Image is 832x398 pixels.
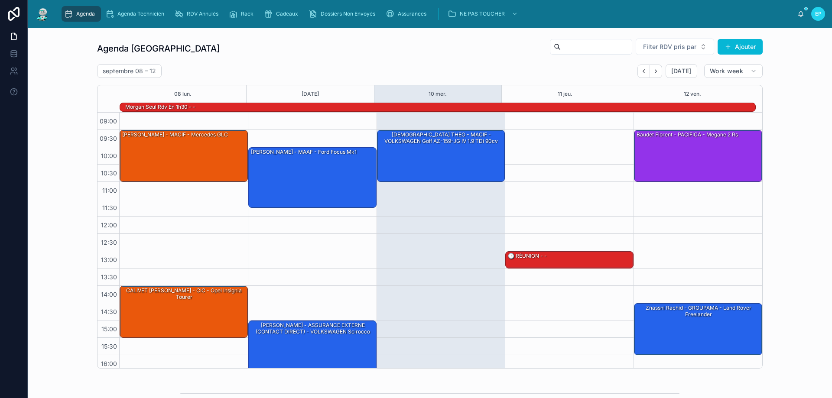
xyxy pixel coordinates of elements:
a: Agenda Technicien [103,6,170,22]
div: 🕒 RÉUNION - - [506,252,633,268]
span: 13:00 [99,256,119,263]
span: Assurances [398,10,426,17]
span: Cadeaux [276,10,298,17]
button: 08 lun. [174,85,192,103]
div: Znassni Rachid - GROUPAMA - Land Rover freelander [636,304,761,318]
div: 🕒 RÉUNION - - [507,252,548,260]
span: 11:30 [100,204,119,211]
div: scrollable content [57,4,797,23]
button: [DATE] [302,85,319,103]
span: 09:00 [97,117,119,125]
div: [DEMOGRAPHIC_DATA] THEO - MACIF - VOLKSWAGEN Golf AZ-159-JG IV 1.9 TDi 90cv [379,131,504,145]
h2: septembre 08 – 12 [103,67,156,75]
span: 16:00 [99,360,119,367]
button: Work week [704,64,763,78]
a: RDV Annulés [172,6,224,22]
img: App logo [35,7,50,21]
div: [DEMOGRAPHIC_DATA] THEO - MACIF - VOLKSWAGEN Golf AZ-159-JG IV 1.9 TDi 90cv [377,130,505,181]
a: Assurances [383,6,432,22]
div: [PERSON_NAME] - MAAF - Ford focus mk1 [250,148,357,156]
button: Select Button [636,39,714,55]
a: NE PAS TOUCHER [445,6,522,22]
button: 10 mer. [429,85,447,103]
div: Znassni Rachid - GROUPAMA - Land Rover freelander [634,304,762,355]
button: [DATE] [666,64,697,78]
span: 10:30 [99,169,119,177]
span: 14:00 [99,291,119,298]
a: Rack [226,6,260,22]
a: Agenda [62,6,101,22]
button: Next [650,65,662,78]
span: 12:30 [99,239,119,246]
div: [PERSON_NAME] - ASSURANCE EXTERNE (CONTACT DIRECT) - VOLKSWAGEN Scirocco [249,321,376,372]
span: 15:30 [99,343,119,350]
span: Dossiers Non Envoyés [321,10,375,17]
span: 12:00 [99,221,119,229]
div: [PERSON_NAME] - MAAF - Ford focus mk1 [249,148,376,207]
h1: Agenda [GEOGRAPHIC_DATA] [97,42,220,55]
span: Rack [241,10,253,17]
button: Ajouter [718,39,763,55]
span: [DATE] [671,67,692,75]
span: EP [815,10,822,17]
span: Agenda [76,10,95,17]
div: [PERSON_NAME] - ASSURANCE EXTERNE (CONTACT DIRECT) - VOLKSWAGEN Scirocco [250,321,376,336]
div: Baudet Florent - PACIFICA - Megane 2 rs [634,130,762,181]
span: Work week [710,67,743,75]
span: 13:30 [99,273,119,281]
div: CALIVET [PERSON_NAME] - CIC - opel insignia tourer [120,286,247,337]
button: 12 ven. [684,85,701,103]
a: Cadeaux [261,6,304,22]
button: Back [637,65,650,78]
div: Baudet Florent - PACIFICA - Megane 2 rs [636,131,739,139]
span: Agenda Technicien [117,10,164,17]
span: 10:00 [99,152,119,159]
div: CALIVET [PERSON_NAME] - CIC - opel insignia tourer [121,287,247,301]
button: 11 jeu. [558,85,572,103]
span: 15:00 [99,325,119,333]
span: 09:30 [97,135,119,142]
span: 14:30 [99,308,119,315]
span: NE PAS TOUCHER [460,10,505,17]
div: [PERSON_NAME] - MACIF - Mercedes GLC [120,130,247,181]
span: 11:00 [100,187,119,194]
span: Filter RDV pris par [643,42,696,51]
a: Dossiers Non Envoyés [306,6,381,22]
div: [PERSON_NAME] - MACIF - Mercedes GLC [121,131,229,139]
div: Morgan seul rdv en 1h30 - - [124,103,196,111]
span: RDV Annulés [187,10,218,17]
